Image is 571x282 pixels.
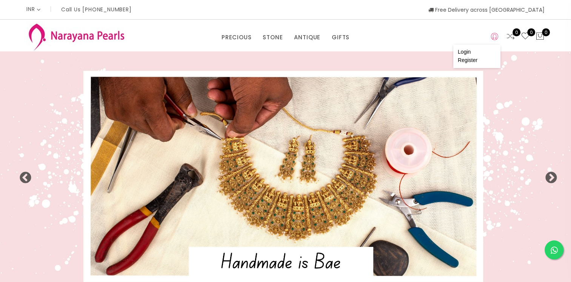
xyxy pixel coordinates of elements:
a: GIFTS [332,32,349,43]
span: 0 [513,28,520,36]
span: Free Delivery across [GEOGRAPHIC_DATA] [428,6,545,14]
p: Call Us [PHONE_NUMBER] [61,7,132,12]
a: 0 [521,32,530,42]
a: STONE [263,32,283,43]
a: PRECIOUS [222,32,251,43]
a: 0 [506,32,515,42]
button: Next [545,172,552,179]
a: Login [458,49,471,55]
a: Register [458,57,477,63]
a: ANTIQUE [294,32,320,43]
button: Previous [19,172,26,179]
button: 0 [536,32,545,42]
span: 0 [542,28,550,36]
span: 0 [527,28,535,36]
